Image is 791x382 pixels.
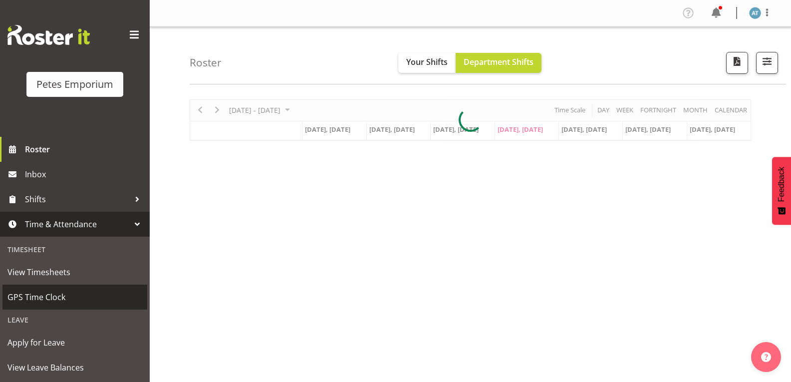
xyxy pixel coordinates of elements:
[761,352,771,362] img: help-xxl-2.png
[25,167,145,182] span: Inbox
[190,57,222,68] h4: Roster
[7,290,142,305] span: GPS Time Clock
[756,52,778,74] button: Filter Shifts
[2,330,147,355] a: Apply for Leave
[777,167,786,202] span: Feedback
[406,56,448,67] span: Your Shifts
[25,142,145,157] span: Roster
[749,7,761,19] img: alex-micheal-taniwha5364.jpg
[2,260,147,285] a: View Timesheets
[2,310,147,330] div: Leave
[464,56,533,67] span: Department Shifts
[7,265,142,280] span: View Timesheets
[726,52,748,74] button: Download a PDF of the roster according to the set date range.
[36,77,113,92] div: Petes Emporium
[2,239,147,260] div: Timesheet
[25,192,130,207] span: Shifts
[7,360,142,375] span: View Leave Balances
[2,285,147,310] a: GPS Time Clock
[7,25,90,45] img: Rosterit website logo
[398,53,456,73] button: Your Shifts
[456,53,541,73] button: Department Shifts
[7,335,142,350] span: Apply for Leave
[25,217,130,232] span: Time & Attendance
[2,355,147,380] a: View Leave Balances
[772,157,791,225] button: Feedback - Show survey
